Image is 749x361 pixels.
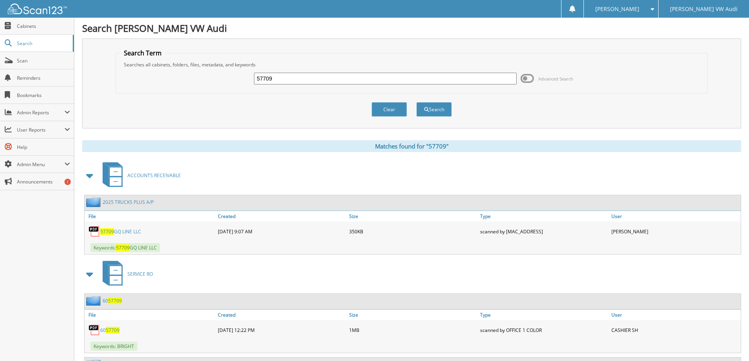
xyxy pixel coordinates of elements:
a: ACCOUNTS RECEIVABLE [98,160,181,191]
div: 1MB [347,322,478,338]
span: Search [17,40,69,47]
span: 57709 [106,327,120,334]
span: [PERSON_NAME] VW Audi [670,7,738,11]
span: Admin Reports [17,109,64,116]
a: User [609,310,741,320]
a: File [85,211,216,222]
div: CASHIER SH [609,322,741,338]
div: Matches found for "57709" [82,140,741,152]
div: 1 [64,179,71,185]
img: folder2.png [86,197,103,207]
a: 2025 TRUCKS PLUS A/P [103,199,154,205]
a: SERVICE RO [98,258,153,290]
span: Cabinets [17,23,70,29]
a: Created [216,310,347,320]
div: [DATE] 12:22 PM [216,322,347,338]
a: Size [347,310,478,320]
a: 57709GQ LINE LLC [100,228,141,235]
iframe: Chat Widget [710,323,749,361]
legend: Search Term [120,49,166,57]
span: 57709 [108,297,122,304]
img: folder2.png [86,296,103,306]
span: Announcements [17,178,70,185]
div: 350KB [347,224,478,239]
span: 57709 [100,228,114,235]
img: scan123-logo-white.svg [8,4,67,14]
a: 6057709 [103,297,122,304]
div: Searches all cabinets, folders, files, metadata, and keywords [120,61,703,68]
span: SERVICE RO [127,271,153,277]
button: Search [416,102,452,117]
span: User Reports [17,126,64,133]
div: scanned by [MAC_ADDRESS] [478,224,609,239]
h1: Search [PERSON_NAME] VW Audi [82,22,741,35]
button: Clear [372,102,407,117]
span: Help [17,144,70,150]
span: Keywords: GQ LINE LLC [90,243,160,252]
div: [PERSON_NAME] [609,224,741,239]
span: Keywords: BRIGHT [90,342,137,351]
a: File [85,310,216,320]
a: 6057709 [100,327,120,334]
span: Scan [17,57,70,64]
a: Type [478,211,609,222]
span: 57709 [116,244,130,251]
span: ACCOUNTS RECEIVABLE [127,172,181,179]
div: scanned by OFFICE 1 COLOR [478,322,609,338]
span: Bookmarks [17,92,70,99]
a: Type [478,310,609,320]
a: User [609,211,741,222]
img: PDF.png [88,324,100,336]
a: Created [216,211,347,222]
a: Size [347,211,478,222]
img: PDF.png [88,225,100,237]
span: [PERSON_NAME] [595,7,639,11]
span: Reminders [17,75,70,81]
span: Advanced Search [538,76,573,82]
span: Admin Menu [17,161,64,168]
div: [DATE] 9:07 AM [216,224,347,239]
